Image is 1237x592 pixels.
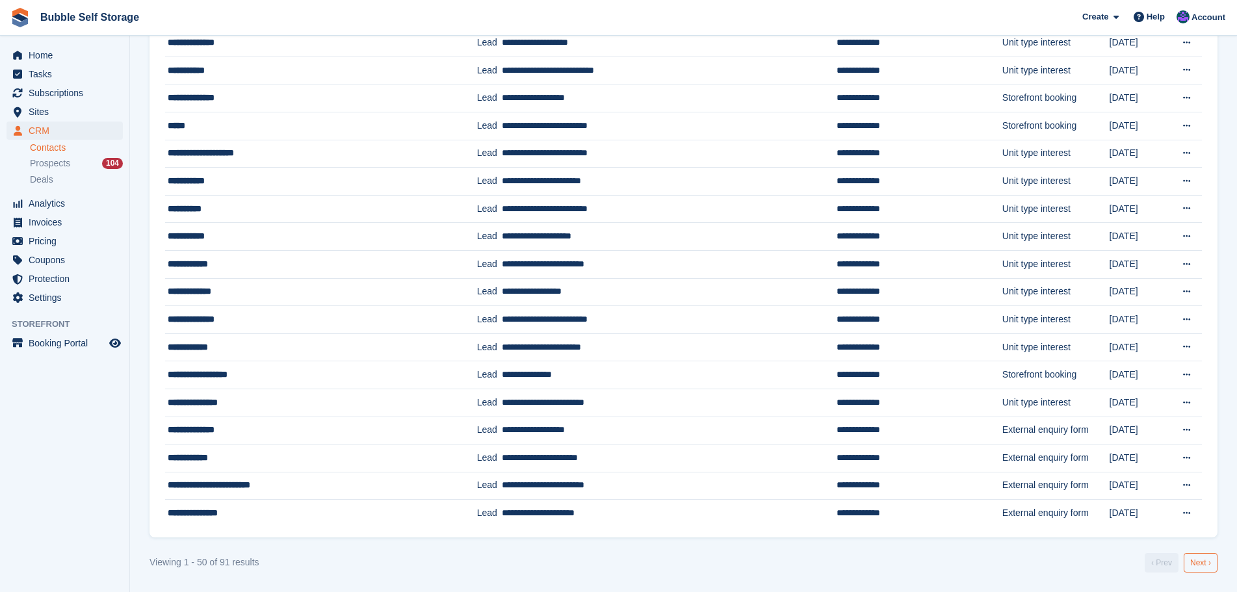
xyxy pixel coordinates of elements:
td: [DATE] [1110,417,1169,444]
td: [DATE] [1110,333,1169,361]
td: [DATE] [1110,29,1169,57]
td: [DATE] [1110,250,1169,278]
td: [DATE] [1110,306,1169,334]
a: menu [7,251,123,269]
td: [DATE] [1110,84,1169,112]
td: [DATE] [1110,223,1169,251]
td: [DATE] [1110,57,1169,84]
span: Booking Portal [29,334,107,352]
span: CRM [29,122,107,140]
td: [DATE] [1110,140,1169,168]
a: Preview store [107,335,123,351]
span: Subscriptions [29,84,107,102]
a: Prospects 104 [30,157,123,170]
td: Unit type interest [1002,140,1110,168]
td: [DATE] [1110,168,1169,196]
td: Lead [477,417,502,444]
td: Unit type interest [1002,57,1110,84]
td: [DATE] [1110,195,1169,223]
td: Unit type interest [1002,333,1110,361]
a: menu [7,289,123,307]
td: Lead [477,57,502,84]
td: Lead [477,333,502,361]
td: [DATE] [1110,278,1169,306]
a: menu [7,334,123,352]
td: Unit type interest [1002,306,1110,334]
td: Lead [477,140,502,168]
td: [DATE] [1110,389,1169,417]
span: Home [29,46,107,64]
td: Lead [477,84,502,112]
span: Tasks [29,65,107,83]
td: Lead [477,168,502,196]
td: External enquiry form [1002,472,1110,500]
span: Settings [29,289,107,307]
td: Lead [477,250,502,278]
td: Unit type interest [1002,29,1110,57]
td: Unit type interest [1002,278,1110,306]
a: Previous [1145,553,1178,573]
span: Invoices [29,213,107,231]
span: Protection [29,270,107,288]
td: Unit type interest [1002,223,1110,251]
span: Create [1082,10,1108,23]
span: Pricing [29,232,107,250]
td: External enquiry form [1002,500,1110,527]
td: Lead [477,500,502,527]
a: menu [7,232,123,250]
td: [DATE] [1110,444,1169,472]
td: Unit type interest [1002,250,1110,278]
a: menu [7,270,123,288]
td: Unit type interest [1002,195,1110,223]
td: Storefront booking [1002,361,1110,389]
a: menu [7,194,123,212]
td: [DATE] [1110,472,1169,500]
td: External enquiry form [1002,444,1110,472]
td: Lead [477,195,502,223]
td: Unit type interest [1002,168,1110,196]
span: Storefront [12,318,129,331]
img: Stuart Jackson [1177,10,1190,23]
nav: Pages [1142,553,1220,573]
td: [DATE] [1110,361,1169,389]
td: Lead [477,361,502,389]
a: Bubble Self Storage [35,6,144,28]
td: Lead [477,472,502,500]
div: Viewing 1 - 50 of 91 results [150,556,259,569]
td: Lead [477,112,502,140]
td: Lead [477,29,502,57]
a: menu [7,213,123,231]
span: Coupons [29,251,107,269]
a: Next [1184,553,1217,573]
span: Account [1191,11,1225,24]
td: Lead [477,306,502,334]
td: Unit type interest [1002,389,1110,417]
img: stora-icon-8386f47178a22dfd0bd8f6a31ec36ba5ce8667c1dd55bd0f319d3a0aa187defe.svg [10,8,30,27]
a: menu [7,65,123,83]
a: Contacts [30,142,123,154]
td: Lead [477,444,502,472]
td: External enquiry form [1002,417,1110,444]
span: Sites [29,103,107,121]
span: Deals [30,174,53,186]
span: Analytics [29,194,107,212]
td: Storefront booking [1002,84,1110,112]
a: menu [7,103,123,121]
a: menu [7,84,123,102]
a: menu [7,46,123,64]
td: Lead [477,389,502,417]
span: Help [1147,10,1165,23]
td: Storefront booking [1002,112,1110,140]
td: [DATE] [1110,112,1169,140]
a: Deals [30,173,123,187]
td: [DATE] [1110,500,1169,527]
a: menu [7,122,123,140]
span: Prospects [30,157,70,170]
td: Lead [477,223,502,251]
td: Lead [477,278,502,306]
div: 104 [102,158,123,169]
